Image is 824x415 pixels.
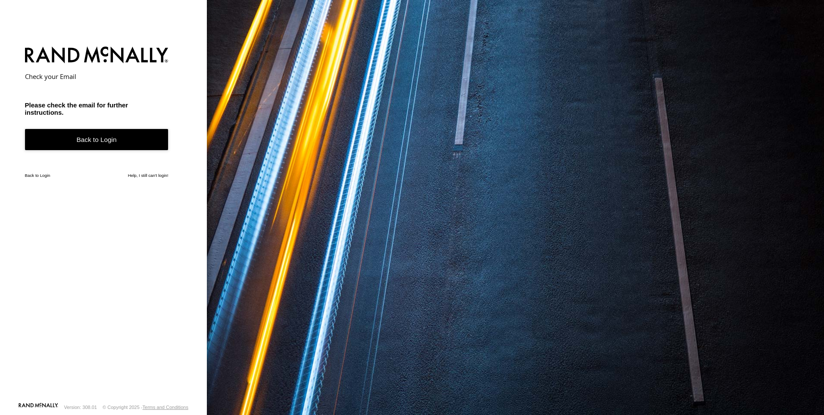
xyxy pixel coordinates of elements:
img: Rand McNally [25,45,169,67]
h3: Please check the email for further instructions. [25,101,169,116]
a: Back to Login [25,173,50,178]
a: Visit our Website [19,403,58,412]
a: Help, I still can't login! [128,173,169,178]
div: Version: 308.01 [64,405,97,410]
a: Back to Login [25,129,169,150]
a: Terms and Conditions [143,405,188,410]
h2: Check your Email [25,72,169,81]
div: © Copyright 2025 - [103,405,188,410]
